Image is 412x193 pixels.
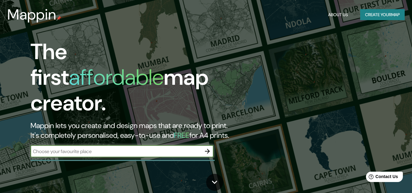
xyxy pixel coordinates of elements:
iframe: Help widget launcher [358,169,405,186]
img: mappin-pin [56,16,61,21]
h1: The first map creator. [30,39,237,121]
h1: affordable [69,63,164,91]
h2: Mappin lets you create and design maps that are ready to print. It's completely personalised, eas... [30,121,237,140]
button: About Us [326,9,350,20]
h5: FREE [174,130,189,140]
input: Choose your favourite place [30,148,201,155]
h3: Mappin [7,6,56,23]
button: Create yourmap [360,9,405,20]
